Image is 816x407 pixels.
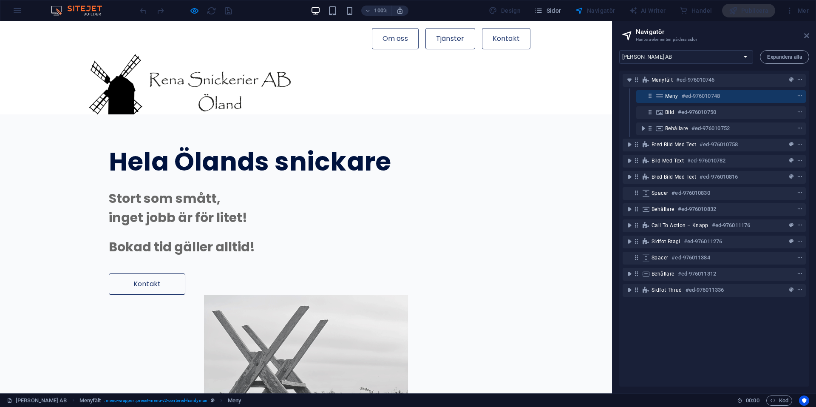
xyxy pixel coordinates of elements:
a: Kontakt [482,7,530,28]
span: 00 00 [746,396,759,406]
button: toggle-expand [624,156,635,166]
span: Bred bild med text [652,174,696,180]
button: preset [787,75,796,85]
span: Bild [665,109,674,116]
span: Expandera alla [767,54,802,60]
button: context-menu [796,172,804,182]
span: Meny [665,93,678,100]
button: context-menu [796,285,804,295]
button: context-menu [796,253,804,263]
a: Kontakt [109,252,185,273]
span: Spacer [652,254,668,261]
span: Menyfält [652,77,673,83]
span: Sidfot Thrud [652,287,682,293]
h6: #ed-976010830 [671,188,710,198]
i: Justera zoomnivån automatiskt vid storleksändring för att passa vald enhet. [396,7,404,14]
button: context-menu [796,188,804,198]
span: inget jobb är för litet! [109,187,247,205]
h6: #ed-976010832 [678,204,716,214]
button: preset [787,236,796,247]
button: context-menu [796,156,804,166]
nav: breadcrumb [79,396,241,406]
button: context-menu [796,204,804,214]
button: preset [787,156,796,166]
button: preset [787,285,796,295]
span: Stort som smått, [109,168,221,186]
img: Editor Logo [49,6,113,16]
span: Bred bild med text [652,141,696,148]
h6: #ed-976010816 [700,172,738,182]
span: Klicka för att välja. Dubbelklicka för att redigera [79,396,101,406]
h6: #ed-976010758 [700,139,738,150]
button: context-menu [796,269,804,279]
button: context-menu [796,123,804,134]
button: toggle-expand [624,236,635,247]
h2: Navigatör [636,28,809,36]
span: Behållare [665,125,688,132]
a: Klicka för att avbryta val. Dubbelklicka för att öppna sidor [7,396,67,406]
button: Kod [766,396,792,406]
button: toggle-expand [624,269,635,279]
button: context-menu [796,75,804,85]
span: Behållare [652,270,674,277]
span: Call to Action – Knapp [652,222,708,229]
button: Expandera alla [760,50,809,64]
button: context-menu [796,139,804,150]
h6: #ed-976011312 [678,269,716,279]
span: Sidor [534,6,561,15]
h6: #ed-976010746 [676,75,714,85]
h3: Hantera elementen på dina sidor [636,36,792,43]
span: Bild med text [652,157,684,164]
button: Usercentrics [799,396,809,406]
button: preset [787,220,796,231]
button: context-menu [796,236,804,247]
button: toggle-expand [624,285,635,295]
button: 100% [361,6,391,16]
span: Spacer [652,190,668,196]
h6: #ed-976010748 [682,91,720,101]
h6: #ed-976010750 [678,107,716,117]
button: context-menu [796,107,804,117]
span: Kod [770,396,788,406]
h1: Hela Ölands snickare [109,127,547,154]
h6: Sessionstid [737,396,759,406]
h6: #ed-976011336 [686,285,724,295]
a: Om oss [372,7,419,28]
div: Design (Ctrl+Alt+Y) [485,4,524,17]
span: Sidfot Bragi [652,238,680,245]
h6: #ed-976010752 [691,123,730,134]
button: context-menu [796,220,804,231]
button: toggle-expand [624,220,635,231]
span: : [752,397,753,404]
button: preset [787,139,796,150]
span: Behållare [652,206,674,213]
span: Bokad tid gäller alltid! [109,216,255,235]
h6: #ed-976011276 [684,236,722,247]
button: toggle-expand [638,123,648,134]
button: preset [787,172,796,182]
button: toggle-expand [624,139,635,150]
button: toggle-expand [624,204,635,214]
button: Sidor [531,4,564,17]
button: toggle-expand [624,75,635,85]
span: . menu-wrapper .preset-menu-v2-centered-handyman [104,396,207,406]
h6: #ed-976010782 [687,156,725,166]
h6: #ed-976011384 [671,253,710,263]
a: Tjänster [425,7,475,28]
h6: #ed-976011176 [712,220,750,231]
button: toggle-expand [624,172,635,182]
i: Det här elementet är en anpassningsbar förinställning [211,398,215,403]
button: context-menu [796,91,804,101]
h6: 100% [374,6,388,16]
span: Klicka för att välja. Dubbelklicka för att redigera [228,396,241,406]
